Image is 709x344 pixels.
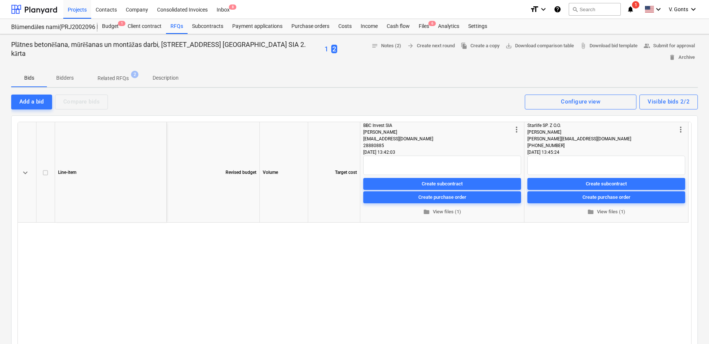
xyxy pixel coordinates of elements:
[586,179,627,188] div: Create subcontract
[580,42,638,50] span: Download bid template
[666,52,698,63] button: Archive
[308,122,360,223] div: Target cost
[527,149,685,156] div: [DATE] 13:45:24
[21,168,30,177] span: keyboard_arrow_down
[55,122,167,223] div: Line-item
[418,193,466,201] div: Create purchase order
[98,19,123,34] a: Budget1
[118,21,125,26] span: 1
[363,142,512,149] div: 28880885
[464,19,492,34] a: Settings
[561,97,600,106] div: Configure view
[643,42,695,50] span: Submit for approval
[11,23,89,31] div: Blūmendāles nami(PRJ2002096 Prūšu 3 kārta) - 2601984
[363,191,521,203] button: Create purchase order
[407,42,455,50] span: Create next round
[363,206,521,218] button: View files (1)
[260,122,308,223] div: Volume
[582,193,630,201] div: Create purchase order
[363,129,512,136] div: [PERSON_NAME]
[166,19,188,34] a: RFQs
[363,136,433,141] span: [EMAIL_ADDRESS][DOMAIN_NAME]
[527,122,676,129] div: Starlife SP. Z O.O.
[527,129,676,136] div: [PERSON_NAME]
[368,40,404,52] button: Notes (2)
[131,71,138,78] span: 2
[527,191,685,203] button: Create purchase order
[11,40,322,58] p: Plātnes betonēšana, mūrēšanas un montāžas darbi, [STREET_ADDRESS] [GEOGRAPHIC_DATA] SIA 2. kārta
[331,44,337,54] button: 2
[639,95,698,109] button: Visible bids 2/2
[669,54,676,61] span: delete
[20,74,38,82] p: Bids
[527,206,685,218] button: View files (1)
[228,19,287,34] a: Payment applications
[669,53,695,62] span: Archive
[11,95,52,109] button: Add a bid
[527,178,685,190] button: Create subcontract
[123,19,166,34] a: Client contract
[366,208,518,216] span: View files (1)
[423,208,430,215] span: folder
[587,208,594,215] span: folder
[325,45,328,54] p: 1
[525,95,636,109] button: Configure view
[287,19,334,34] a: Purchase orders
[363,122,512,129] div: BBC Invest SIA
[527,142,676,149] div: [PHONE_NUMBER]
[371,42,401,50] span: Notes (2)
[19,97,44,106] div: Add a bid
[458,40,502,52] button: Create a copy
[580,42,587,49] span: attach_file
[331,45,337,53] span: 2
[461,42,467,49] span: file_copy
[672,308,709,344] iframe: Chat Widget
[98,74,129,82] p: Related RFQs
[98,19,123,34] div: Budget
[363,178,521,190] button: Create subcontract
[407,42,414,49] span: arrow_forward
[56,74,74,82] p: Bidders
[382,19,414,34] a: Cash flow
[229,4,236,10] span: 8
[434,19,464,34] a: Analytics
[334,19,356,34] a: Costs
[428,21,436,26] span: 6
[530,208,682,216] span: View files (1)
[461,42,499,50] span: Create a copy
[643,42,650,49] span: people_alt
[356,19,382,34] a: Income
[414,19,434,34] div: Files
[404,40,458,52] button: Create next round
[188,19,228,34] a: Subcontracts
[505,42,512,49] span: save_alt
[371,42,378,49] span: notes
[527,136,631,141] span: [PERSON_NAME][EMAIL_ADDRESS][DOMAIN_NAME]
[641,40,698,52] button: Submit for approval
[422,179,463,188] div: Create subcontract
[414,19,434,34] a: Files6
[363,149,521,156] div: [DATE] 13:42:03
[502,40,577,52] a: Download comparison table
[153,74,179,82] p: Description
[167,122,260,223] div: Revised budget
[577,40,641,52] a: Download bid template
[325,44,328,54] button: 1
[676,125,685,134] span: more_vert
[648,97,690,106] div: Visible bids 2/2
[512,125,521,134] span: more_vert
[505,42,574,50] span: Download comparison table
